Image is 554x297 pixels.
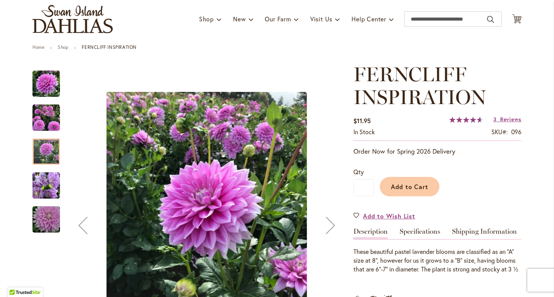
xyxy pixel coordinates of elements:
div: Ferncliff Inspiration [32,199,60,233]
div: Availability [353,128,375,136]
img: Ferncliff Inspiration [32,167,60,204]
span: $11.95 [353,117,371,125]
div: Ferncliff Inspiration [32,131,68,165]
a: Shop [58,44,68,50]
span: Shop [199,15,214,23]
span: Our Farm [265,15,291,23]
span: 3 [493,116,497,123]
span: Help Center [352,15,386,23]
span: FERNCLIFF INSPIRATION [353,62,486,109]
button: Add to Cart [380,177,439,196]
span: New [233,15,246,23]
img: Ferncliff Inspiration [32,70,60,98]
img: Ferncliff Inspiration [32,104,60,132]
strong: SKU [491,128,508,136]
div: Ferncliff Inspiration [32,165,68,199]
div: Detailed Product Info [353,228,522,274]
div: Ferncliff Inspiration [32,97,68,131]
div: These beautiful pastel lavender blooms are classified as an “A” size at 8”, however for us it gro... [353,247,522,274]
span: Qty [353,168,364,176]
span: Reviews [500,116,522,123]
div: 93% [449,117,483,123]
iframe: Launch Accessibility Center [6,270,27,291]
p: Order Now for Spring 2026 Delivery [353,147,522,156]
img: Ferncliff Inspiration [19,201,74,238]
div: 096 [511,128,522,136]
a: Shipping Information [452,228,517,239]
span: Add to Cart [391,183,429,191]
a: store logo [32,5,113,33]
span: Visit Us [310,15,332,23]
a: Specifications [400,228,440,239]
a: 3 Reviews [493,116,522,123]
a: Add to Wish List [353,212,415,220]
span: Add to Wish List [363,212,415,220]
a: Home [32,44,44,50]
span: In stock [353,128,375,136]
a: Description [353,228,388,239]
strong: FERNCLIFF INSPIRATION [82,44,137,50]
div: Ferncliff Inspiration [32,63,68,97]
